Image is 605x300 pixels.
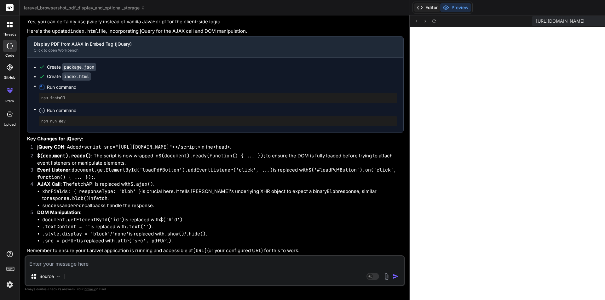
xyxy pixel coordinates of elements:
[37,167,70,173] strong: Event Listener
[42,202,404,209] li: and callbacks handle the response.
[112,231,129,237] code: 'none'
[47,84,397,90] span: Run command
[41,95,395,100] pre: npm install
[42,237,404,245] li: is replaced with .
[24,5,145,11] span: laravel_browsershot_pdf_display_and_optional_storage
[32,209,404,245] li: :
[130,181,153,187] code: $.ajax()
[41,119,395,124] pre: npm run dev
[72,167,273,173] code: document.getElementById('loadPdfButton').addEventListener('click', ...)
[32,144,404,152] li: : Added in the .
[25,286,405,292] p: Always double-check its answers. Your in Bind
[47,73,91,80] div: Create
[81,144,200,150] code: <script src="[URL][DOMAIN_NAME]"></script>
[414,3,440,12] button: Editor
[186,231,206,237] code: .hide()
[62,72,91,81] code: index.html
[3,32,16,37] label: threads
[27,136,84,142] strong: Key Changes for jQuery:
[27,37,393,57] button: Display PDF from AJAX in Embed Tag (jQuery)Click to open Workbench
[42,238,79,244] code: .src = pdfUrl
[37,167,396,180] code: $('#loadPdfButton').on('click', function() { ... });
[70,202,84,209] code: error
[42,202,62,209] code: success
[5,53,14,58] label: code
[37,209,80,215] strong: DOM Manipulation
[27,18,404,25] p: Yes, you can certainly use jQuery instead of vanilla JavaScript for the client-side logic.
[42,223,404,230] li: is replaced with .
[42,230,404,238] li: / is replaced with / .
[193,247,207,254] code: [URL]
[164,231,184,237] code: .show()
[5,99,14,104] label: prem
[72,181,86,187] code: fetch
[37,153,91,159] code: $(document).ready()
[27,247,404,254] p: Remember to ensure your Laravel application is running and accessible at (or your configured URL)...
[39,273,54,280] p: Source
[536,18,585,24] span: [URL][DOMAIN_NAME]
[42,217,124,223] code: document.getElementById('id')
[160,217,183,223] code: $('#id')
[32,152,404,167] li: : The script is now wrapped in to ensure the DOM is fully loaded before trying to attach event li...
[70,28,99,34] code: index.html
[32,167,404,181] li: : is replaced with .
[393,273,399,280] img: icon
[32,181,404,209] li: : The API is replaced with .
[4,75,15,80] label: GitHub
[383,273,390,280] img: attachment
[47,64,96,70] div: Create
[34,41,387,47] div: Display PDF from AJAX in Embed Tag (jQuery)
[4,279,15,290] img: settings
[42,188,404,202] li: is crucial here. It tells [PERSON_NAME]'s underlying XHR object to expect a binary response, simi...
[93,195,107,201] code: fetch
[84,287,96,291] span: privacy
[42,188,141,195] code: xhrFields: { responseType: 'blob' }
[42,216,404,224] li: is replaced with .
[440,3,471,12] button: Preview
[37,181,60,187] strong: AJAX Call
[42,224,90,230] code: .textContent = ''
[47,195,89,201] code: response.blob()
[115,238,171,244] code: .attr('src', pdfUrl)
[62,63,96,71] code: package.json
[4,122,16,127] label: Upload
[37,144,64,150] strong: jQuery CDN
[126,224,152,230] code: .text('')
[158,153,266,159] code: $(document).ready(function() { ... });
[34,48,387,53] div: Click to open Workbench
[213,144,230,150] code: <head>
[56,274,61,279] img: Pick Models
[27,28,404,35] p: Here's the updated file, incorporating jQuery for the AJAX call and DOM manipulation.
[327,188,338,195] code: Blob
[42,231,110,237] code: .style.display = 'block'
[47,107,397,114] span: Run command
